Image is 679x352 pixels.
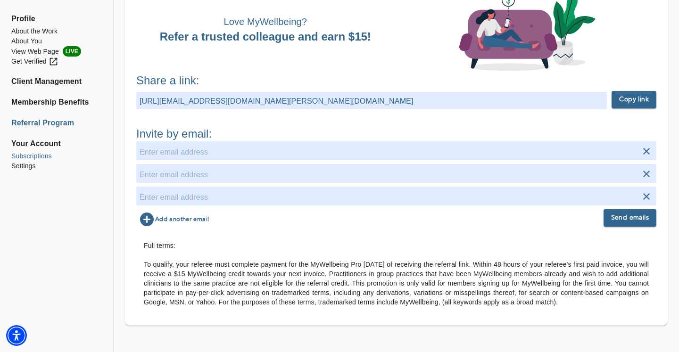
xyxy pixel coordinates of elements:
[11,36,102,46] a: About You
[6,325,27,346] div: Accessibility Menu
[136,209,211,229] button: Add another email
[140,167,653,182] input: Enter email address
[604,209,656,227] button: Send emails
[136,14,394,29] h6: Love MyWellbeing?
[160,30,371,43] strong: Refer a trusted colleague and earn $15!
[136,126,656,141] h5: Invite by email:
[11,151,102,161] a: Subscriptions
[11,46,102,57] a: View Web PageLIVE
[11,57,102,66] a: Get Verified
[155,214,209,225] strong: Add another email
[11,76,102,87] a: Client Management
[11,117,102,129] a: Referral Program
[11,97,102,108] a: Membership Benefits
[11,161,102,171] a: Settings
[140,145,653,160] input: Enter email address
[136,73,656,88] h5: Share a link:
[63,46,81,57] span: LIVE
[11,57,58,66] div: Get Verified
[140,190,653,205] input: Enter email address
[612,91,656,108] button: Copy link
[611,212,649,224] strong: Send emails
[11,138,102,149] span: Your Account
[11,46,102,57] li: View Web Page
[11,13,102,25] span: Profile
[619,94,649,106] strong: Copy link
[11,26,102,36] a: About the Work
[144,241,649,307] p: Full terms: To qualify, your referee must complete payment for the MyWellbeing Pro [DATE] of rece...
